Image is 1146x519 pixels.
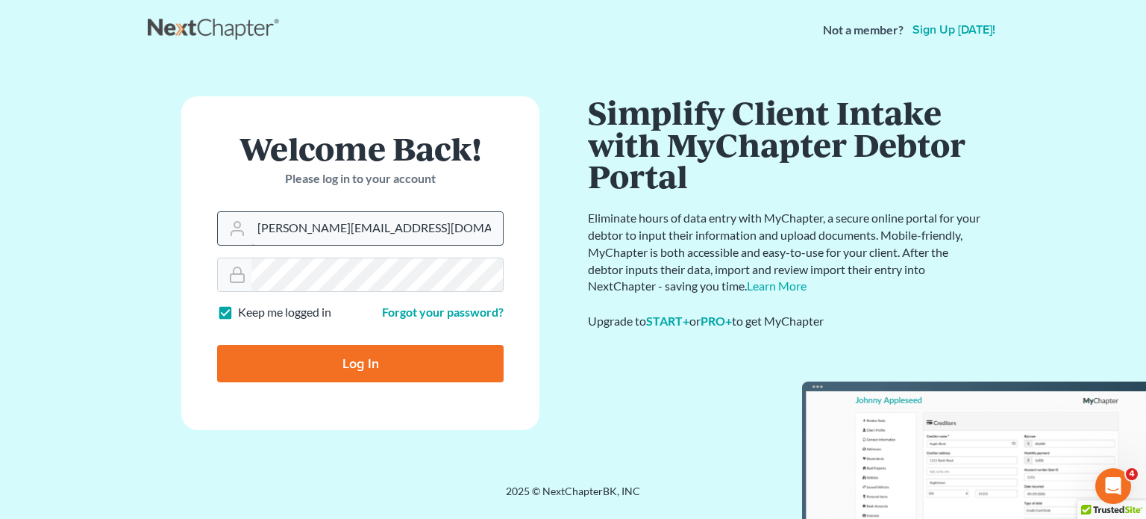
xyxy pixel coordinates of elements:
[217,345,504,382] input: Log In
[217,170,504,187] p: Please log in to your account
[909,24,998,36] a: Sign up [DATE]!
[588,313,983,330] div: Upgrade to or to get MyChapter
[238,304,331,321] label: Keep me logged in
[701,314,732,328] a: PRO+
[148,484,998,511] div: 2025 © NextChapterBK, INC
[251,212,503,245] input: Email Address
[747,279,807,293] a: Learn More
[1095,468,1131,504] iframe: Intercom live chat
[217,132,504,164] h1: Welcome Back!
[382,305,504,319] a: Forgot your password?
[823,22,904,39] strong: Not a member?
[1126,468,1138,480] span: 4
[588,210,983,295] p: Eliminate hours of data entry with MyChapter, a secure online portal for your debtor to input the...
[646,314,689,328] a: START+
[588,96,983,192] h1: Simplify Client Intake with MyChapter Debtor Portal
